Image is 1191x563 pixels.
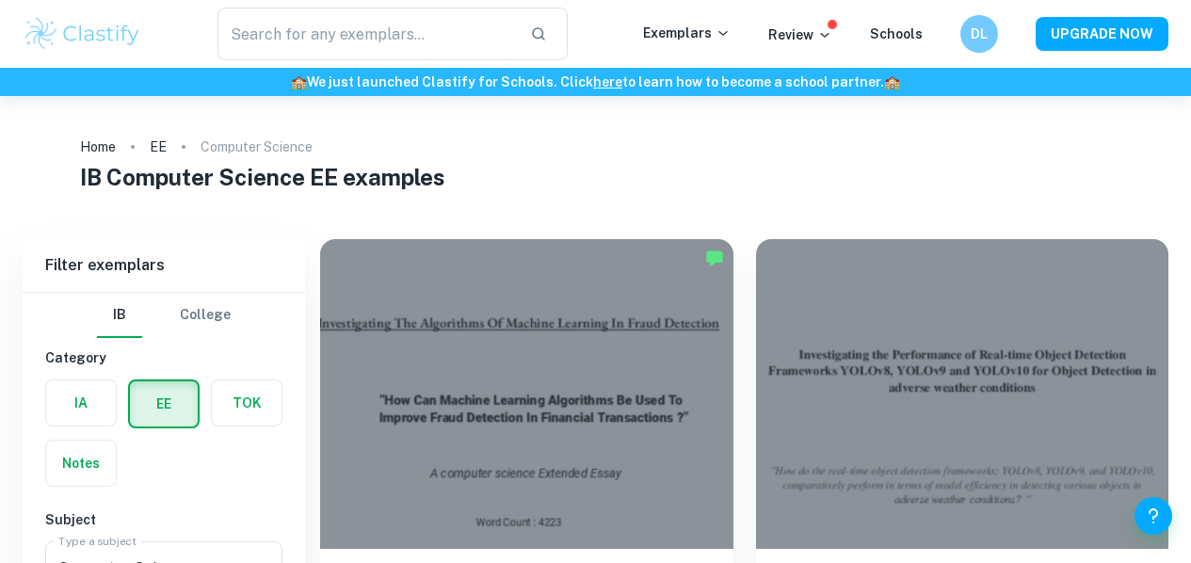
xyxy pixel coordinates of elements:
h6: Filter exemplars [23,239,305,292]
p: Review [768,24,832,45]
img: Clastify logo [23,15,142,53]
span: 🏫 [291,74,307,89]
h1: IB Computer Science EE examples [80,160,1111,194]
a: EE [150,134,167,160]
h6: We just launched Clastify for Schools. Click to learn how to become a school partner. [4,72,1187,92]
button: DL [960,15,998,53]
a: Home [80,134,116,160]
button: Help and Feedback [1135,497,1172,535]
img: Marked [705,249,724,267]
a: here [593,74,622,89]
button: UPGRADE NOW [1036,17,1168,51]
a: Schools [870,26,923,41]
input: Search for any exemplars... [217,8,515,60]
button: IA [46,380,116,426]
button: TOK [212,380,282,426]
button: College [180,293,231,338]
span: 🏫 [884,74,900,89]
h6: Subject [45,509,282,530]
p: Computer Science [201,137,313,157]
p: Exemplars [643,23,731,43]
div: Filter type choice [97,293,231,338]
button: EE [130,381,198,426]
button: Notes [46,441,116,486]
button: IB [97,293,142,338]
h6: Category [45,347,282,368]
h6: DL [969,24,990,44]
label: Type a subject [58,533,137,549]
